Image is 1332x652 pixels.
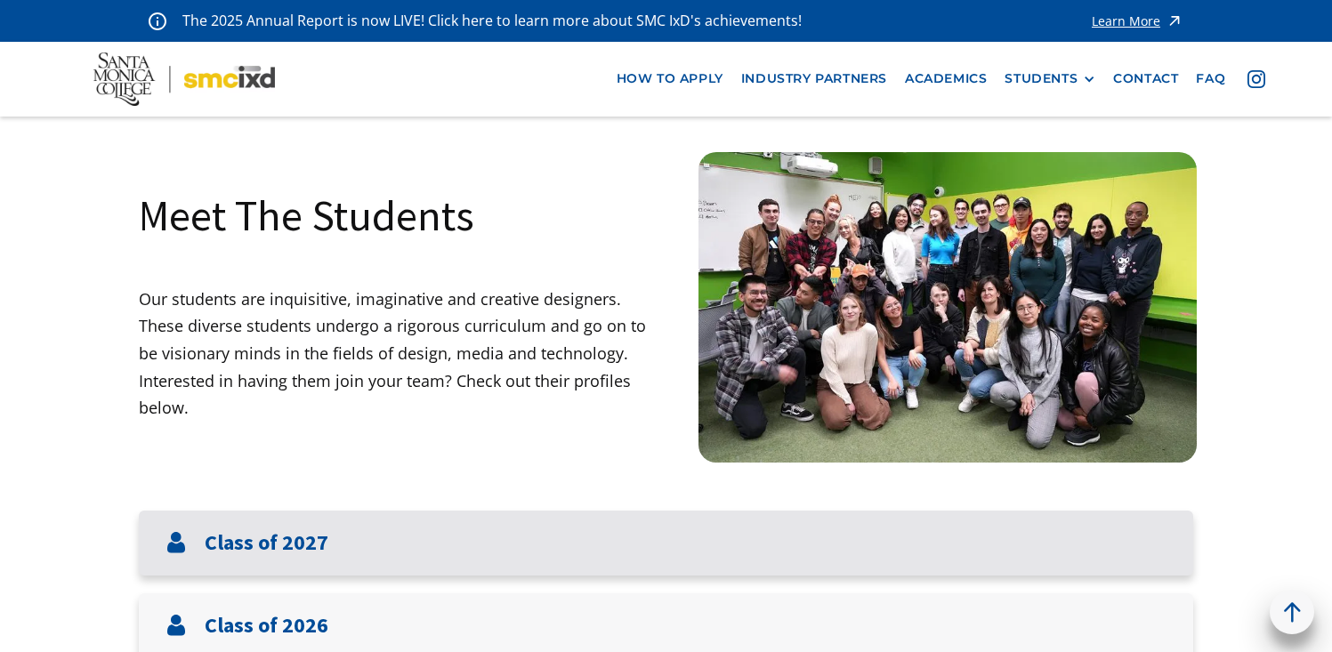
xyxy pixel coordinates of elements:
[1247,70,1265,88] img: icon - instagram
[1005,71,1078,86] div: STUDENTS
[182,9,803,33] p: The 2025 Annual Report is now LIVE! Click here to learn more about SMC IxD's achievements!
[139,188,474,243] h1: Meet The Students
[1092,15,1160,28] div: Learn More
[1187,62,1234,95] a: faq
[608,62,732,95] a: how to apply
[93,52,275,106] img: Santa Monica College - SMC IxD logo
[149,12,166,30] img: icon - information - alert
[896,62,996,95] a: Academics
[732,62,896,95] a: industry partners
[205,530,328,556] h3: Class of 2027
[1104,62,1187,95] a: contact
[139,286,666,422] p: Our students are inquisitive, imaginative and creative designers. These diverse students undergo ...
[1166,9,1183,33] img: icon - arrow - alert
[1270,590,1314,634] a: back to top
[205,613,328,639] h3: Class of 2026
[1092,9,1183,33] a: Learn More
[165,615,187,636] img: User icon
[1005,71,1095,86] div: STUDENTS
[698,152,1197,463] img: Santa Monica College IxD Students engaging with industry
[165,532,187,553] img: User icon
